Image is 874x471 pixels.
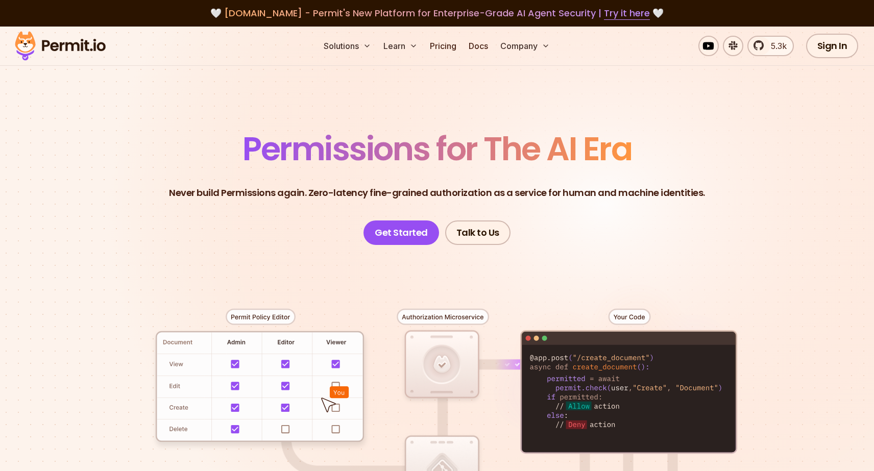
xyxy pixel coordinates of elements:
a: Try it here [604,7,650,20]
span: Permissions for The AI Era [242,126,632,171]
a: Get Started [363,220,439,245]
button: Solutions [320,36,375,56]
img: Permit logo [10,29,110,63]
a: 5.3k [747,36,794,56]
div: 🤍 🤍 [25,6,849,20]
a: Sign In [806,34,859,58]
a: Talk to Us [445,220,511,245]
p: Never build Permissions again. Zero-latency fine-grained authorization as a service for human and... [169,186,705,200]
a: Docs [465,36,492,56]
button: Company [496,36,554,56]
a: Pricing [426,36,460,56]
button: Learn [379,36,422,56]
span: [DOMAIN_NAME] - Permit's New Platform for Enterprise-Grade AI Agent Security | [224,7,650,19]
span: 5.3k [765,40,787,52]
